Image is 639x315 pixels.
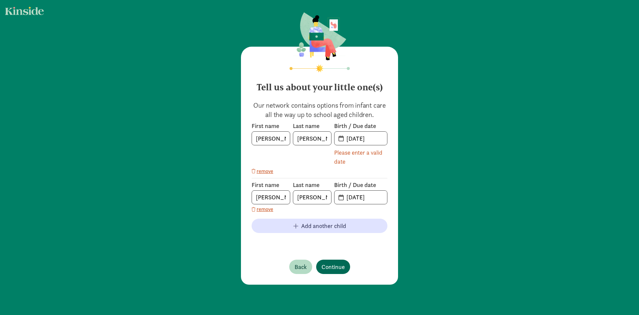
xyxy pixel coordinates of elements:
[321,262,345,271] span: Continue
[252,219,387,233] button: Add another child
[295,262,307,271] span: Back
[301,221,346,230] span: Add another child
[334,122,387,130] label: Birth / Due date
[342,132,387,145] input: MM-DD-YYYY
[342,191,387,204] input: MM-DD-YYYY
[289,260,312,274] button: Back
[252,122,290,130] label: First name
[257,205,273,213] span: remove
[293,122,331,130] label: Last name
[252,77,387,93] h4: Tell us about your little one(s)
[252,101,387,119] p: Our network contains options from infant care all the way up to school aged children.
[252,181,290,189] label: First name
[257,167,273,175] span: remove
[316,260,350,274] button: Continue
[252,205,273,213] button: remove
[334,148,387,166] div: Please enter a valid date
[252,167,273,175] button: remove
[334,181,387,189] label: Birth / Due date
[293,181,331,189] label: Last name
